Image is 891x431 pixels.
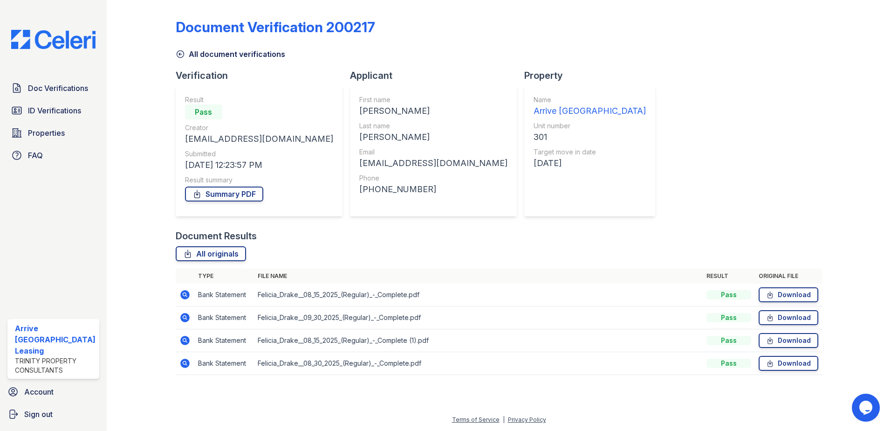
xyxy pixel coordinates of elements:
[185,104,222,119] div: Pass
[4,382,103,401] a: Account
[759,310,818,325] a: Download
[28,127,65,139] span: Properties
[759,356,818,371] a: Download
[359,147,507,157] div: Email
[706,290,751,299] div: Pass
[359,121,507,131] div: Last name
[706,313,751,322] div: Pass
[534,121,646,131] div: Unit number
[254,284,703,306] td: Felicia_Drake__08_15_2025_(Regular)_-_Complete.pdf
[759,287,818,302] a: Download
[185,123,333,132] div: Creator
[254,329,703,352] td: Felicia_Drake__08_15_2025_(Regular)_-_Complete (1).pdf
[28,105,81,116] span: ID Verifications
[703,269,755,284] th: Result
[755,269,822,284] th: Original file
[534,131,646,144] div: 301
[852,394,882,422] iframe: chat widget
[524,69,663,82] div: Property
[254,352,703,375] td: Felicia_Drake__08_30_2025_(Regular)_-_Complete.pdf
[706,336,751,345] div: Pass
[7,101,99,120] a: ID Verifications
[359,174,507,183] div: Phone
[706,359,751,368] div: Pass
[452,416,500,423] a: Terms of Service
[503,416,505,423] div: |
[759,333,818,348] a: Download
[185,95,333,104] div: Result
[7,146,99,165] a: FAQ
[28,150,43,161] span: FAQ
[194,352,254,375] td: Bank Statement
[24,409,53,420] span: Sign out
[359,95,507,104] div: First name
[185,149,333,159] div: Submitted
[176,69,350,82] div: Verification
[176,229,257,243] div: Document Results
[534,95,646,104] div: Name
[534,147,646,157] div: Target move in date
[185,132,333,146] div: [EMAIL_ADDRESS][DOMAIN_NAME]
[254,306,703,329] td: Felicia_Drake__09_30_2025_(Regular)_-_Complete.pdf
[194,306,254,329] td: Bank Statement
[508,416,546,423] a: Privacy Policy
[359,157,507,170] div: [EMAIL_ADDRESS][DOMAIN_NAME]
[359,183,507,196] div: [PHONE_NUMBER]
[185,175,333,185] div: Result summary
[176,246,246,261] a: All originals
[534,157,646,170] div: [DATE]
[350,69,524,82] div: Applicant
[15,323,96,356] div: Arrive [GEOGRAPHIC_DATA] Leasing
[194,284,254,306] td: Bank Statement
[7,124,99,142] a: Properties
[185,159,333,172] div: [DATE] 12:23:57 PM
[194,269,254,284] th: Type
[15,356,96,375] div: Trinity Property Consultants
[4,405,103,424] a: Sign out
[534,95,646,118] a: Name Arrive [GEOGRAPHIC_DATA]
[176,19,375,35] div: Document Verification 200217
[194,329,254,352] td: Bank Statement
[4,30,103,49] img: CE_Logo_Blue-a8612792a0a2168367f1c8372b55b34899dd931a85d93a1a3d3e32e68fde9ad4.png
[185,187,263,202] a: Summary PDF
[359,104,507,118] div: [PERSON_NAME]
[7,79,99,97] a: Doc Verifications
[534,104,646,118] div: Arrive [GEOGRAPHIC_DATA]
[176,49,285,60] a: All document verifications
[24,386,54,397] span: Account
[28,83,88,94] span: Doc Verifications
[359,131,507,144] div: [PERSON_NAME]
[254,269,703,284] th: File name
